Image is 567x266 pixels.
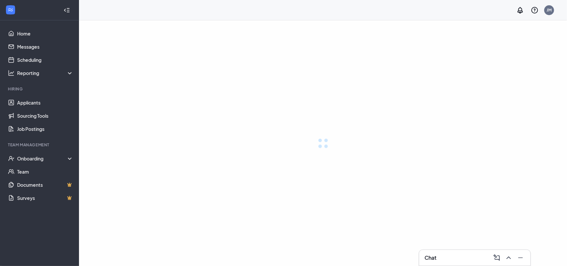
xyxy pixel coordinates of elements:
[8,70,14,76] svg: Analysis
[493,254,501,262] svg: ComposeMessage
[516,6,524,14] svg: Notifications
[503,253,513,263] button: ChevronUp
[505,254,513,262] svg: ChevronUp
[17,109,73,122] a: Sourcing Tools
[17,178,73,191] a: DocumentsCrown
[8,86,72,92] div: Hiring
[7,7,14,13] svg: WorkstreamLogo
[8,155,14,162] svg: UserCheck
[17,122,73,135] a: Job Postings
[8,142,72,148] div: Team Management
[64,7,70,13] svg: Collapse
[425,254,436,261] h3: Chat
[517,254,525,262] svg: Minimize
[17,53,73,66] a: Scheduling
[17,96,73,109] a: Applicants
[17,70,74,76] div: Reporting
[17,155,74,162] div: Onboarding
[17,165,73,178] a: Team
[515,253,525,263] button: Minimize
[17,191,73,205] a: SurveysCrown
[17,40,73,53] a: Messages
[547,7,552,13] div: JM
[531,6,539,14] svg: QuestionInfo
[17,27,73,40] a: Home
[491,253,502,263] button: ComposeMessage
